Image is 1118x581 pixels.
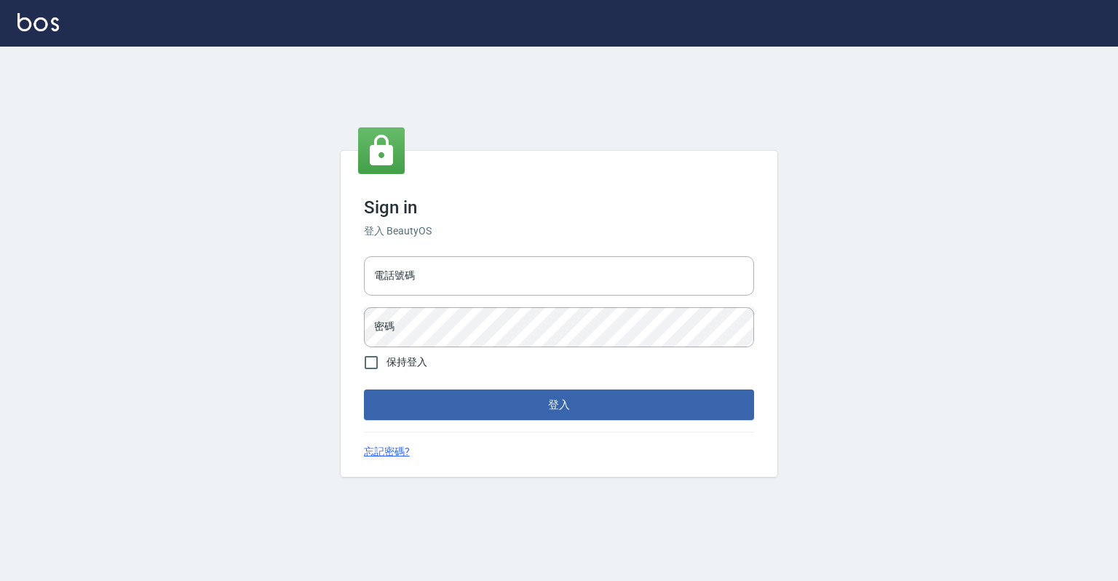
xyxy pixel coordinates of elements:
h6: 登入 BeautyOS [364,224,754,239]
button: 登入 [364,390,754,420]
h3: Sign in [364,197,754,218]
span: 保持登入 [386,355,427,370]
a: 忘記密碼? [364,444,410,459]
img: Logo [17,13,59,31]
